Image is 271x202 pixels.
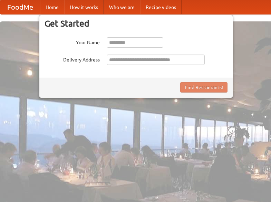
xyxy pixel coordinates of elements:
[0,0,40,14] a: FoodMe
[104,0,140,14] a: Who we are
[45,18,228,29] h3: Get Started
[45,55,100,63] label: Delivery Address
[40,0,64,14] a: Home
[45,37,100,46] label: Your Name
[64,0,104,14] a: How it works
[140,0,182,14] a: Recipe videos
[180,82,228,93] button: Find Restaurants!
